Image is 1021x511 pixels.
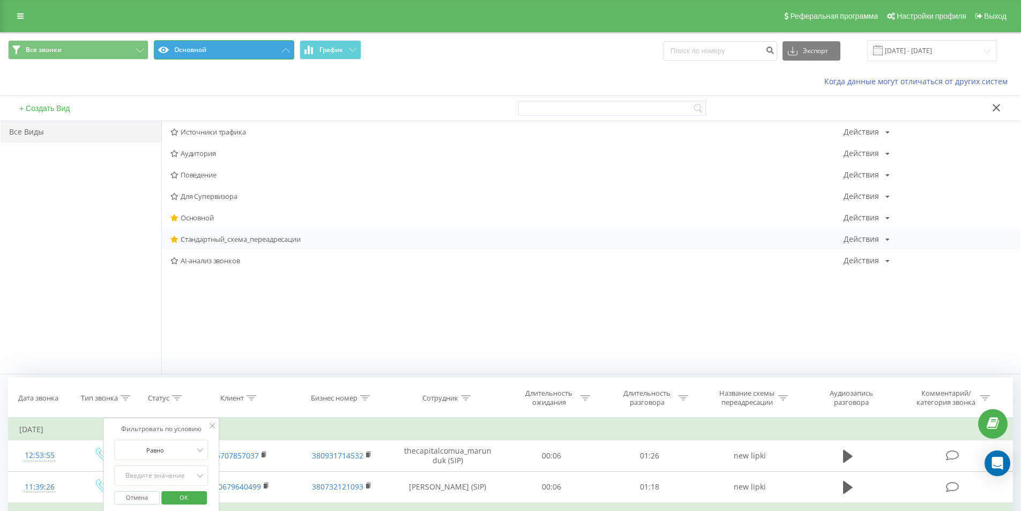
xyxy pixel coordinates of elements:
div: Статус [148,394,169,403]
button: + Создать Вид [16,103,73,113]
span: Поведение [170,171,844,179]
td: new lipki [698,440,800,471]
div: Действия [844,257,879,264]
div: Действия [844,171,879,179]
a: Когда данные могут отличаться от других систем [824,76,1013,86]
button: OK [161,491,207,505]
td: 01:26 [601,440,699,471]
span: Все звонки [26,46,62,54]
div: Тип звонка [81,394,118,403]
td: [PERSON_NAME] (SIP) [393,471,503,503]
div: Аудиозапись разговора [816,389,886,407]
td: 01:18 [601,471,699,503]
td: thecapitalcomua_marunduk (SIP) [393,440,503,471]
a: 380931714532 [312,450,363,461]
div: Длительность разговора [618,389,676,407]
span: Стандартный_схема_переадресации [170,235,844,243]
input: Поиск по номеру [664,41,777,61]
div: Комментарий/категория звонка [915,389,978,407]
a: 36707857037 [212,450,259,461]
a: 380732121093 [312,482,363,492]
span: График [319,46,343,54]
span: Выход [984,12,1007,20]
span: AI-анализ звонков [170,257,844,264]
div: Open Intercom Messenger [985,450,1010,476]
div: Дата звонка [18,394,58,403]
span: Реферальная программа [790,12,878,20]
button: Экспорт [782,41,840,61]
td: 00:06 [503,440,601,471]
td: new lipki [698,471,800,503]
div: Действия [844,192,879,200]
div: Название схемы переадресации [718,389,776,407]
button: Основной [154,40,294,60]
span: Источники трафика [170,128,844,136]
div: 12:53:55 [19,445,61,466]
div: Клиент [220,394,244,403]
span: Основной [170,214,844,221]
div: Действия [844,214,879,221]
div: Действия [844,235,879,243]
span: Для Супервизора [170,192,844,200]
span: OK [169,489,199,506]
div: 11:39:26 [19,477,61,498]
button: Все звонки [8,40,148,60]
span: Настройки профиля [897,12,966,20]
a: 380679640499 [210,482,261,492]
span: Аудитория [170,150,844,157]
button: Закрыть [989,103,1004,114]
td: [DATE] [9,419,1013,440]
div: Действия [844,150,879,157]
td: 00:06 [503,471,601,503]
button: Отмена [114,491,160,505]
div: Введите значение [117,471,193,480]
div: Сотрудник [422,394,458,403]
div: Фильтровать по условию [114,424,208,434]
div: Все Виды [1,121,161,143]
div: Длительность ожидания [520,389,578,407]
div: Действия [844,128,879,136]
button: График [300,40,361,60]
div: Бизнес номер [311,394,357,403]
